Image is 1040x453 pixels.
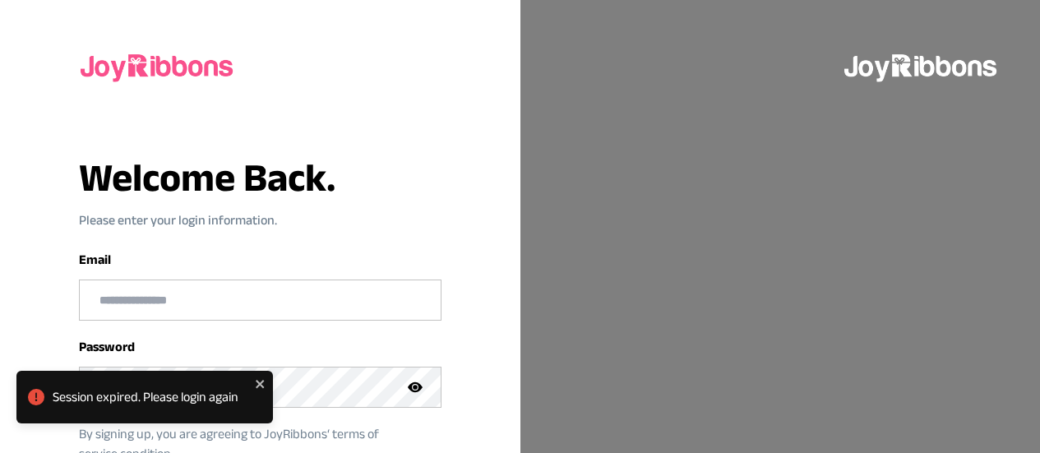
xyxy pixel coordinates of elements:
[79,210,441,230] p: Please enter your login information.
[79,39,237,92] img: joyribbons
[843,39,1001,92] img: joyribbons
[79,340,135,354] label: Password
[53,387,250,407] div: Session expired. Please login again
[255,377,266,391] button: close
[79,252,111,266] label: Email
[79,158,441,197] h3: Welcome Back.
